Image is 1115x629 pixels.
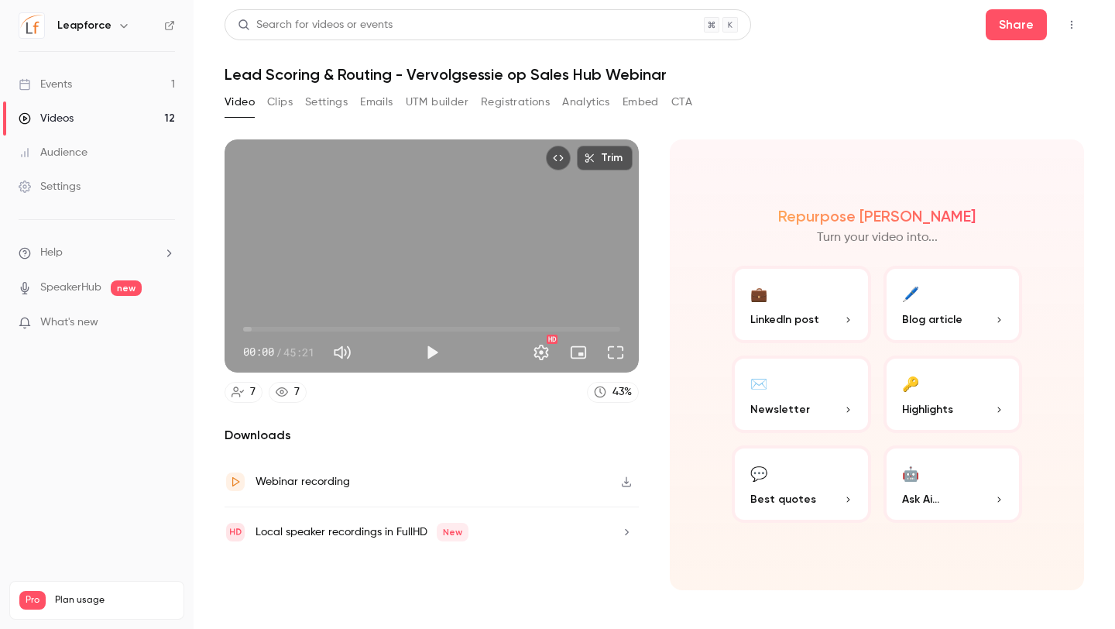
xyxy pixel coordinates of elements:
[111,280,142,296] span: new
[243,344,274,360] span: 00:00
[294,384,300,400] div: 7
[406,90,468,115] button: UTM builder
[902,371,919,395] div: 🔑
[19,111,74,126] div: Videos
[526,337,557,368] button: Settings
[156,316,175,330] iframe: Noticeable Trigger
[57,18,111,33] h6: Leapforce
[750,281,767,305] div: 💼
[225,90,255,115] button: Video
[902,491,939,507] span: Ask Ai...
[986,9,1047,40] button: Share
[750,461,767,485] div: 💬
[902,311,962,328] span: Blog article
[327,337,358,368] button: Mute
[750,401,810,418] span: Newsletter
[276,344,282,360] span: /
[562,90,610,115] button: Analytics
[55,594,174,607] span: Plan usage
[243,344,314,360] div: 00:00
[19,179,81,194] div: Settings
[623,90,659,115] button: Embed
[19,77,72,92] div: Events
[225,382,262,403] a: 7
[225,426,639,445] h2: Downloads
[750,311,819,328] span: LinkedIn post
[40,314,98,331] span: What's new
[1059,12,1084,37] button: Top Bar Actions
[437,523,468,541] span: New
[283,344,314,360] span: 45:21
[883,266,1023,343] button: 🖊️Blog article
[732,445,871,523] button: 💬Best quotes
[225,65,1084,84] h1: Lead Scoring & Routing - Vervolgsessie op Sales Hub Webinar
[19,591,46,610] span: Pro
[902,461,919,485] div: 🤖
[481,90,550,115] button: Registrations
[750,491,816,507] span: Best quotes
[256,523,468,541] div: Local speaker recordings in FullHD
[19,145,87,160] div: Audience
[750,371,767,395] div: ✉️
[577,146,633,170] button: Trim
[256,473,350,491] div: Webinar recording
[417,337,448,368] button: Play
[238,17,393,33] div: Search for videos or events
[587,382,639,403] a: 43%
[19,245,175,261] li: help-dropdown-opener
[40,280,101,296] a: SpeakerHub
[902,401,953,418] span: Highlights
[547,335,557,344] div: HD
[671,90,692,115] button: CTA
[817,229,938,247] p: Turn your video into...
[360,90,393,115] button: Emails
[305,90,348,115] button: Settings
[250,384,256,400] div: 7
[600,337,631,368] button: Full screen
[883,356,1023,433] button: 🔑Highlights
[732,266,871,343] button: 💼LinkedIn post
[546,146,571,170] button: Embed video
[40,245,63,261] span: Help
[563,337,594,368] button: Turn on miniplayer
[19,13,44,38] img: Leapforce
[778,207,976,225] h2: Repurpose [PERSON_NAME]
[269,382,307,403] a: 7
[902,281,919,305] div: 🖊️
[612,384,632,400] div: 43 %
[267,90,293,115] button: Clips
[883,445,1023,523] button: 🤖Ask Ai...
[732,356,871,433] button: ✉️Newsletter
